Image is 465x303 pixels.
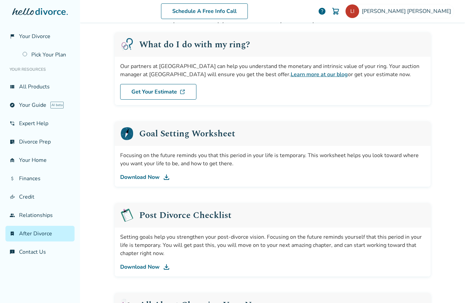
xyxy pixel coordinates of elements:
span: AI beta [50,102,64,108]
span: group [10,213,15,218]
iframe: Chat Widget [431,270,465,303]
img: DL [162,263,171,271]
a: Download Now [120,263,425,271]
a: view_listAll Products [5,79,75,95]
div: Focusing on the future reminds you that this period in your life is temporary. This worksheet hel... [120,151,425,168]
a: Download Now [120,173,425,181]
a: help [318,7,326,15]
a: finance_modeCredit [5,189,75,205]
span: flag_2 [10,34,15,39]
h2: Goal Setting Worksheet [139,129,235,138]
img: Goal Setting Worksheet [120,127,134,140]
a: Pick Your Plan [18,47,75,63]
span: [PERSON_NAME] [PERSON_NAME] [362,7,454,15]
a: phone_in_talkExpert Help [5,116,75,131]
a: flag_2Your Divorce [5,29,75,44]
span: phone_in_talk [10,121,15,126]
span: view_list [10,84,15,89]
span: Your Divorce [19,33,50,40]
img: Cart [332,7,340,15]
a: chat_infoContact Us [5,244,75,260]
span: chat_info [10,249,15,255]
img: DL [162,173,171,181]
a: garage_homeYour Home [5,152,75,168]
span: bookmark_check [10,231,15,236]
a: bookmark_checkAfter Divorce [5,226,75,241]
span: finance_mode [10,194,15,200]
img: lyndseyrnbsn@gmail.com [346,4,359,18]
a: Get Your Estimate [120,84,196,100]
span: garage_home [10,157,15,163]
a: Learn more at our blog [291,71,348,78]
h2: Post Divorce Checklist [139,211,231,220]
a: exploreYour GuideAI beta [5,97,75,113]
div: Our partners at [GEOGRAPHIC_DATA] can help you understand the monetary and intrinsic value of you... [120,62,425,79]
img: DL [180,89,185,95]
li: Your Resources [5,63,75,76]
div: Setting goals help you strengthen your post-divorce vision. Focusing on the future reminds yourse... [120,233,425,257]
a: attach_moneyFinances [5,171,75,186]
span: attach_money [10,176,15,181]
img: Ring [120,38,134,51]
a: groupRelationships [5,207,75,223]
span: list_alt_check [10,139,15,145]
h2: What do I do with my ring? [139,40,250,49]
a: list_alt_checkDivorce Prep [5,134,75,150]
img: Goal Setting Worksheet [120,208,134,222]
span: explore [10,102,15,108]
a: Schedule A Free Info Call [161,3,248,19]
